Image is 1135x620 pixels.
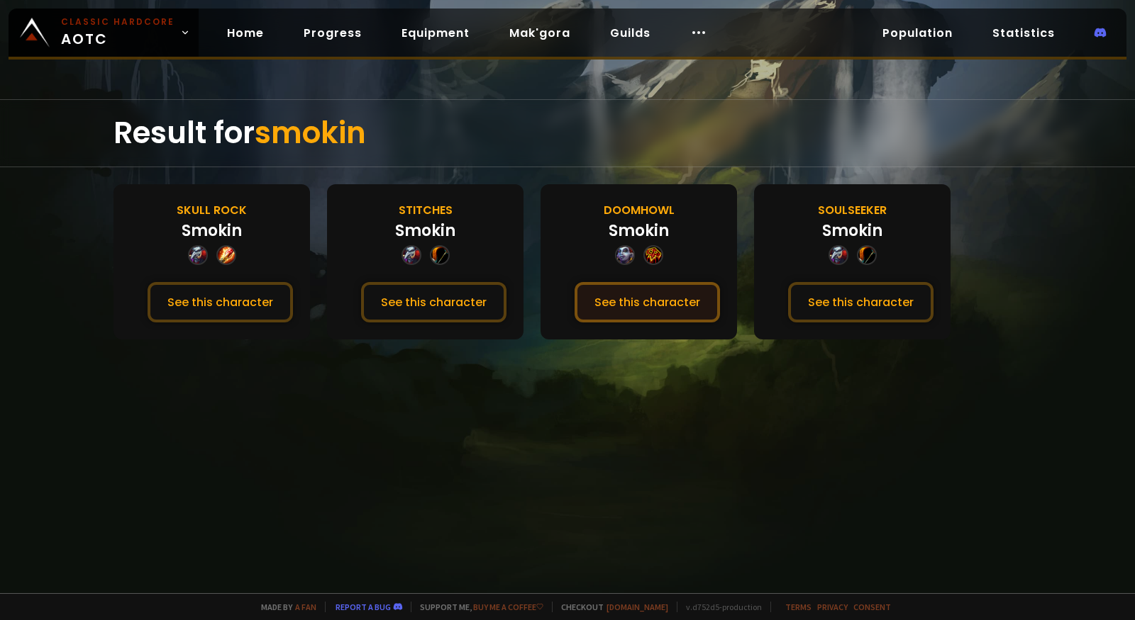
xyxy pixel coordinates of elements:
span: v. d752d5 - production [677,602,762,612]
span: Made by [253,602,316,612]
span: AOTC [61,16,175,50]
a: Buy me a coffee [473,602,543,612]
a: Equipment [390,18,481,47]
a: Report a bug [336,602,391,612]
button: See this character [361,282,506,322]
a: a fan [295,602,316,612]
div: Smokin [609,219,669,242]
a: Home [216,18,275,47]
a: Privacy [817,602,848,612]
div: Soulseeker [818,201,887,219]
a: Terms [785,602,812,612]
small: Classic Hardcore [61,16,175,28]
a: Statistics [981,18,1066,47]
div: Doomhowl [604,201,675,219]
div: Stitches [399,201,453,219]
div: Smokin [822,219,882,242]
div: Result for [113,100,1021,167]
button: See this character [148,282,293,322]
div: Skull Rock [177,201,247,219]
span: Support me, [411,602,543,612]
a: Mak'gora [498,18,582,47]
a: [DOMAIN_NAME] [607,602,668,612]
button: See this character [575,282,720,322]
a: Population [871,18,964,47]
a: Progress [292,18,373,47]
span: Checkout [552,602,668,612]
button: See this character [788,282,934,322]
a: Consent [853,602,891,612]
div: Smokin [182,219,242,242]
div: Smokin [395,219,455,242]
a: Guilds [599,18,662,47]
span: smokin [255,112,366,154]
a: Classic HardcoreAOTC [9,9,199,57]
